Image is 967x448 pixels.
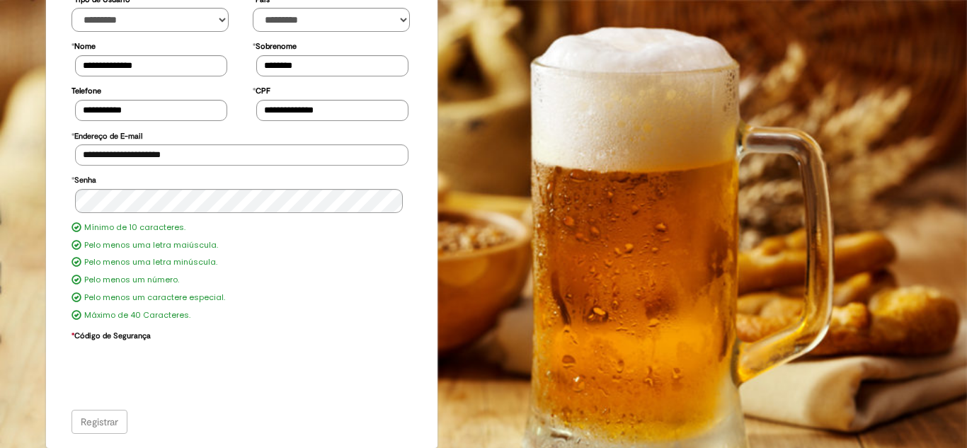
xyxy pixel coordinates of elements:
label: Pelo menos uma letra minúscula. [84,257,217,268]
iframe: reCAPTCHA [75,345,290,400]
label: Endereço de E-mail [71,125,142,145]
label: Telefone [71,79,101,100]
label: Pelo menos um número. [84,275,179,286]
label: Nome [71,35,96,55]
label: CPF [253,79,270,100]
label: Pelo menos um caractere especial. [84,292,225,304]
label: Sobrenome [253,35,297,55]
label: Máximo de 40 Caracteres. [84,310,190,321]
label: Pelo menos uma letra maiúscula. [84,240,218,251]
label: Código de Segurança [71,324,151,345]
label: Senha [71,168,96,189]
label: Mínimo de 10 caracteres. [84,222,185,234]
